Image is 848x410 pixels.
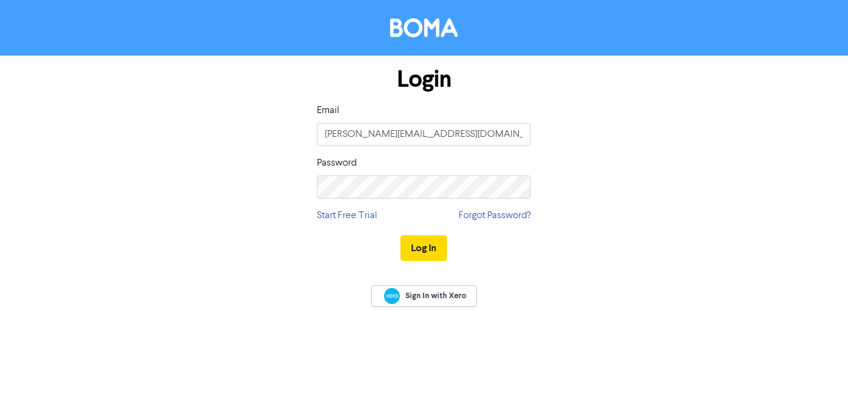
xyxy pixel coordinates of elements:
[317,156,357,170] label: Password
[317,103,339,118] label: Email
[317,65,531,93] h1: Login
[390,18,458,37] img: BOMA Logo
[384,288,400,304] img: Xero logo
[371,285,476,307] a: Sign In with Xero
[400,235,447,261] button: Log In
[458,208,531,223] a: Forgot Password?
[317,208,377,223] a: Start Free Trial
[405,290,466,301] span: Sign In with Xero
